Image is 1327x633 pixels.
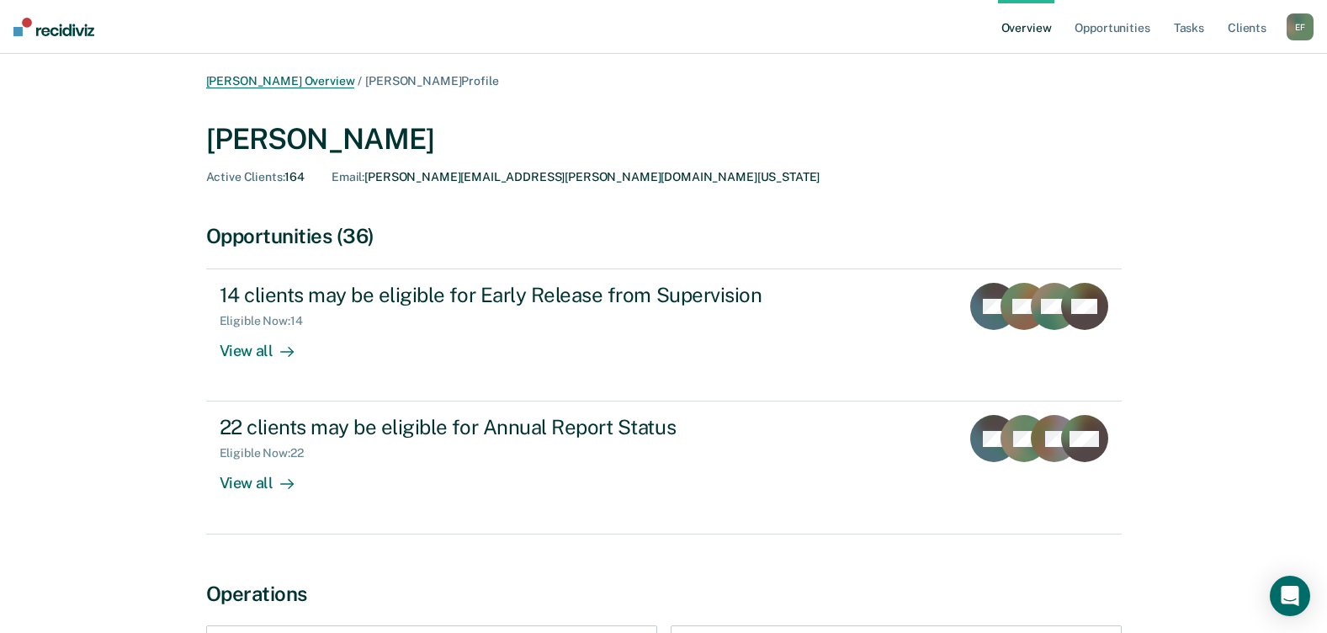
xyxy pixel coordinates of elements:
[220,460,314,493] div: View all
[220,415,810,439] div: 22 clients may be eligible for Annual Report Status
[206,170,305,184] div: 164
[206,170,285,184] span: Active Clients :
[1270,576,1310,616] div: Open Intercom Messenger
[13,18,94,36] img: Recidiviz
[206,402,1122,534] a: 22 clients may be eligible for Annual Report StatusEligible Now:22View all
[220,446,317,460] div: Eligible Now : 22
[206,122,1122,157] div: [PERSON_NAME]
[206,269,1122,402] a: 14 clients may be eligible for Early Release from SupervisionEligible Now:14View all
[365,74,498,88] span: [PERSON_NAME] Profile
[332,170,820,184] div: [PERSON_NAME][EMAIL_ADDRESS][PERSON_NAME][DOMAIN_NAME][US_STATE]
[206,74,355,88] a: [PERSON_NAME] Overview
[220,314,316,328] div: Eligible Now : 14
[206,224,1122,248] div: Opportunities (36)
[206,582,1122,606] div: Operations
[354,74,365,88] span: /
[1287,13,1314,40] div: E F
[332,170,364,184] span: Email :
[220,283,810,307] div: 14 clients may be eligible for Early Release from Supervision
[1287,13,1314,40] button: EF
[220,328,314,361] div: View all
